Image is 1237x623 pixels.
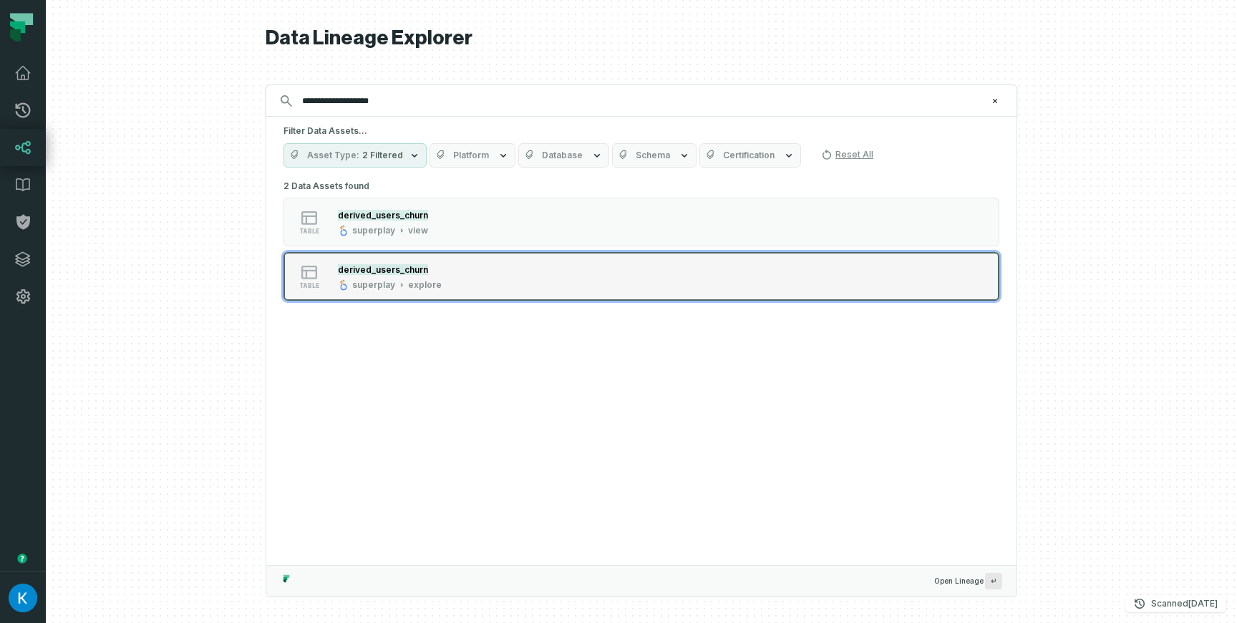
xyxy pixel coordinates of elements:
button: Schema [612,143,697,168]
span: Platform [453,150,489,161]
span: 2 Filtered [362,150,403,161]
div: superplay [352,279,395,291]
relative-time: Sep 13, 2025, 3:01 AM GMT+3 [1188,598,1218,609]
p: Scanned [1151,597,1218,611]
button: Clear search query [988,94,1002,108]
button: Asset Type2 Filtered [283,143,427,168]
span: Asset Type [307,150,359,161]
span: Certification [723,150,775,161]
button: tablesuperplayview [283,198,999,246]
div: Suggestions [266,176,1017,565]
img: avatar of Kosta Shougaev [9,584,37,612]
button: Certification [699,143,801,168]
span: table [299,282,319,289]
button: tablesuperplayexplore [283,252,999,301]
button: Database [518,143,609,168]
mark: derived_users_churn [338,264,428,275]
div: explore [408,279,442,291]
button: Scanned[DATE] 3:01:53 AM [1125,595,1226,612]
h1: Data Lineage Explorer [266,26,1017,51]
div: 2 Data Assets found [283,176,999,319]
div: view [408,225,428,236]
span: Press ↵ to add a new Data Asset to the graph [985,573,1002,589]
h5: Filter Data Assets... [283,125,999,137]
button: Reset All [815,143,879,166]
button: Platform [430,143,515,168]
span: Database [542,150,583,161]
span: Open Lineage [934,573,1002,589]
div: Tooltip anchor [16,552,29,565]
span: Schema [636,150,670,161]
mark: derived_users_churn [338,210,428,221]
div: superplay [352,225,395,236]
span: table [299,228,319,235]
